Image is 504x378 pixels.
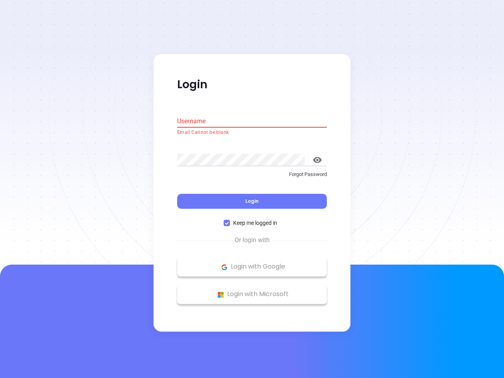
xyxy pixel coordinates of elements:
button: Microsoft Logo Login with Microsoft [177,285,327,304]
button: Login [177,194,327,209]
button: toggle password visibility [308,150,327,169]
p: Login with Microsoft [181,289,323,300]
img: Google Logo [219,262,229,272]
p: Login [177,78,327,92]
p: Forgot Password [177,170,327,178]
img: Microsoft Logo [216,290,226,300]
span: Keep me logged in [230,219,280,228]
a: Forgot Password [177,170,327,185]
p: Login with Google [181,261,323,273]
span: Or login with [231,236,274,245]
button: Google Logo Login with Google [177,257,327,277]
span: Login [245,198,259,205]
p: Email Cannot be blank [177,129,327,137]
